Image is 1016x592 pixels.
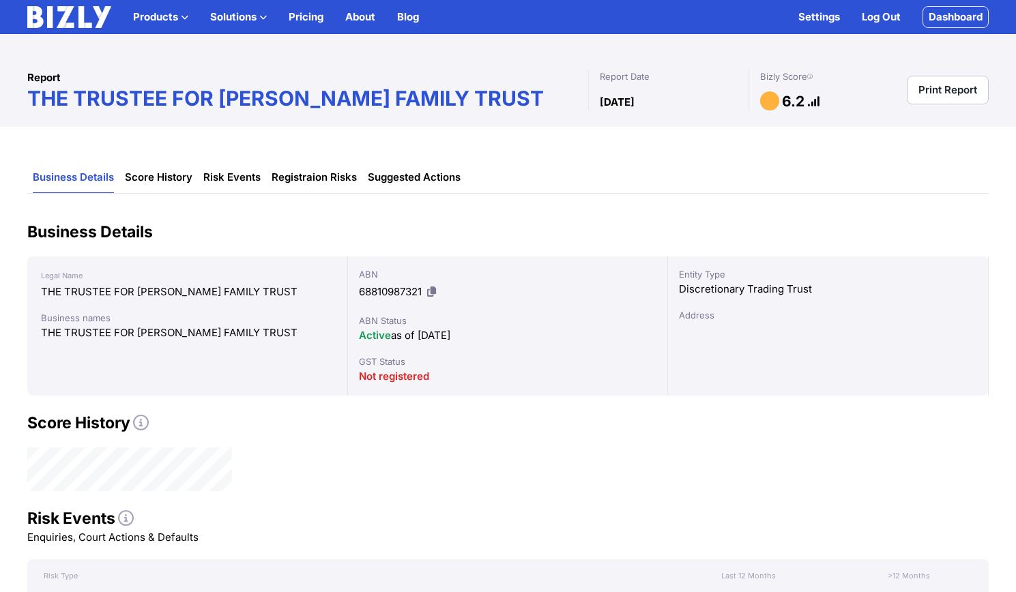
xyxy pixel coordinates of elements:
[289,9,323,25] a: Pricing
[359,329,391,342] span: Active
[41,325,334,341] div: THE TRUSTEE FOR [PERSON_NAME] FAMILY TRUST
[397,9,419,25] a: Blog
[27,221,989,243] h2: Business Details
[679,281,977,297] div: Discretionary Trading Trust
[359,314,657,327] div: ABN Status
[41,267,334,284] div: Legal Name
[27,571,668,580] div: Risk Type
[203,162,261,193] a: Risk Events
[27,70,588,86] div: Report
[33,162,114,193] a: Business Details
[721,571,776,580] span: Last 12 Months
[600,94,738,110] div: [DATE]
[210,9,267,25] button: Solutions
[133,9,188,25] button: Products
[125,162,192,193] a: Score History
[359,285,422,298] span: 68810987321
[359,267,657,281] div: ABN
[359,327,657,344] div: as of [DATE]
[27,529,989,546] p: Enquiries, Court Actions & Defaults
[27,86,588,110] h1: THE TRUSTEE FOR [PERSON_NAME] FAMILY TRUST
[345,9,375,25] a: About
[41,311,334,325] div: Business names
[798,9,840,25] a: Settings
[41,284,334,300] div: THE TRUSTEE FOR [PERSON_NAME] FAMILY TRUST
[885,571,933,580] span: >12 Months
[782,92,804,110] h1: 6.2
[600,70,738,83] div: Report Date
[760,70,820,83] div: Bizly Score
[907,76,989,104] a: Print Report
[679,267,977,281] div: Entity Type
[359,355,657,368] div: GST Status
[27,507,989,529] h2: Risk Events
[923,6,989,28] a: Dashboard
[359,370,429,383] span: Not registered
[679,308,977,322] div: Address
[27,412,989,434] h2: Score History
[368,162,461,193] a: Suggested Actions
[862,9,901,25] a: Log Out
[272,162,357,193] a: Registraion Risks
